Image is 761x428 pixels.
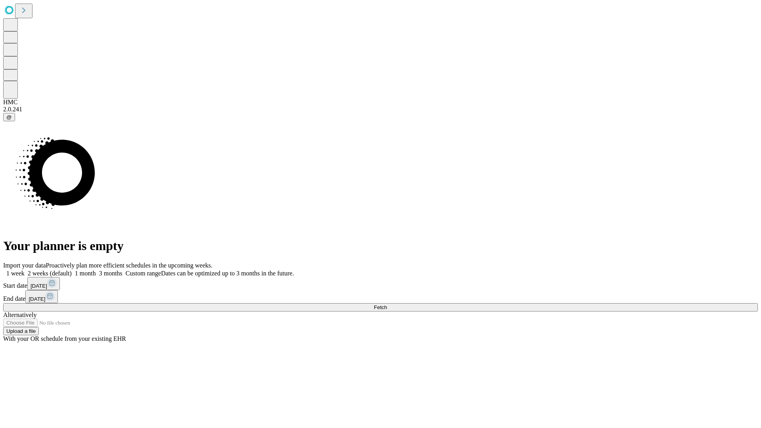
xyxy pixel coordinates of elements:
[27,277,60,290] button: [DATE]
[3,99,758,106] div: HMC
[46,262,212,269] span: Proactively plan more efficient schedules in the upcoming weeks.
[3,335,126,342] span: With your OR schedule from your existing EHR
[6,270,25,277] span: 1 week
[31,283,47,289] span: [DATE]
[25,290,58,303] button: [DATE]
[3,262,46,269] span: Import your data
[3,106,758,113] div: 2.0.241
[3,327,39,335] button: Upload a file
[3,113,15,121] button: @
[3,290,758,303] div: End date
[3,239,758,253] h1: Your planner is empty
[126,270,161,277] span: Custom range
[6,114,12,120] span: @
[3,277,758,290] div: Start date
[28,270,72,277] span: 2 weeks (default)
[3,311,36,318] span: Alternatively
[374,304,387,310] span: Fetch
[161,270,294,277] span: Dates can be optimized up to 3 months in the future.
[29,296,45,302] span: [DATE]
[99,270,122,277] span: 3 months
[75,270,96,277] span: 1 month
[3,303,758,311] button: Fetch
